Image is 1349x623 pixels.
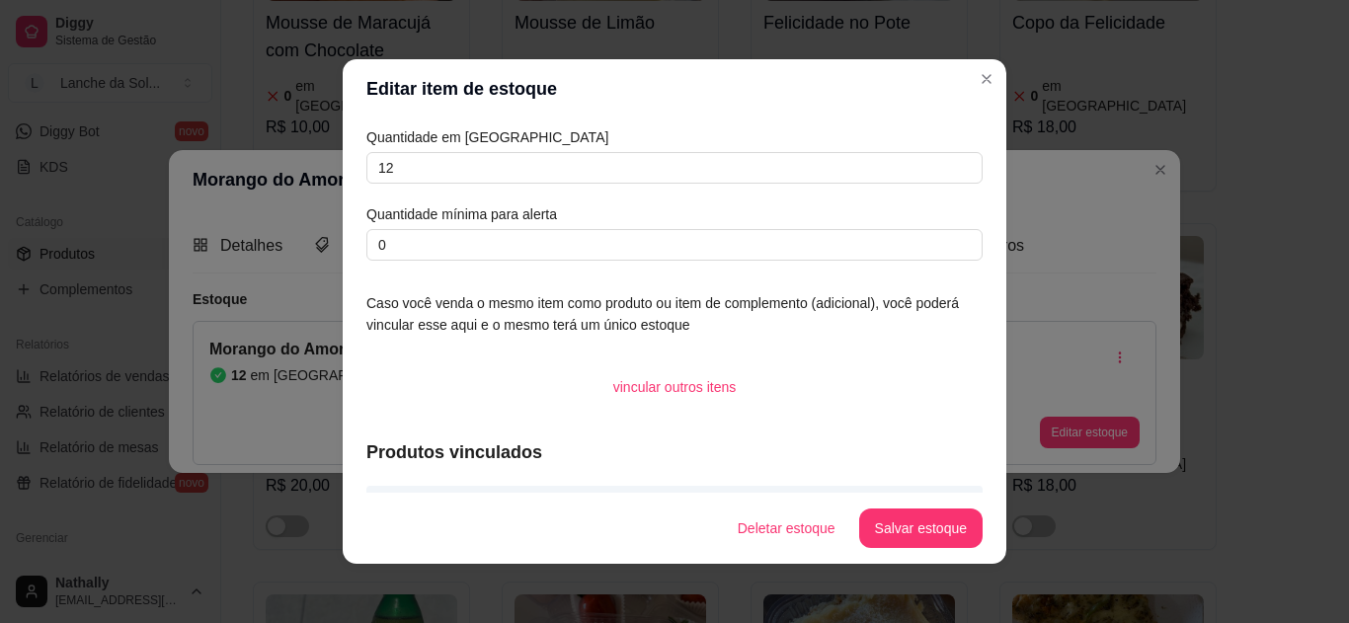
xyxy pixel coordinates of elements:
[343,59,1006,118] header: Editar item de estoque
[597,367,753,407] button: vincular outros itens
[366,438,983,466] article: Produtos vinculados
[971,63,1002,95] button: Close
[859,508,983,548] button: Salvar estoque
[722,508,851,548] button: Deletar estoque
[366,126,983,148] article: Quantidade em [GEOGRAPHIC_DATA]
[366,203,983,225] article: Quantidade mínima para alerta
[366,292,983,336] article: Caso você venda o mesmo item como produto ou item de complemento (adicional), você poderá vincula...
